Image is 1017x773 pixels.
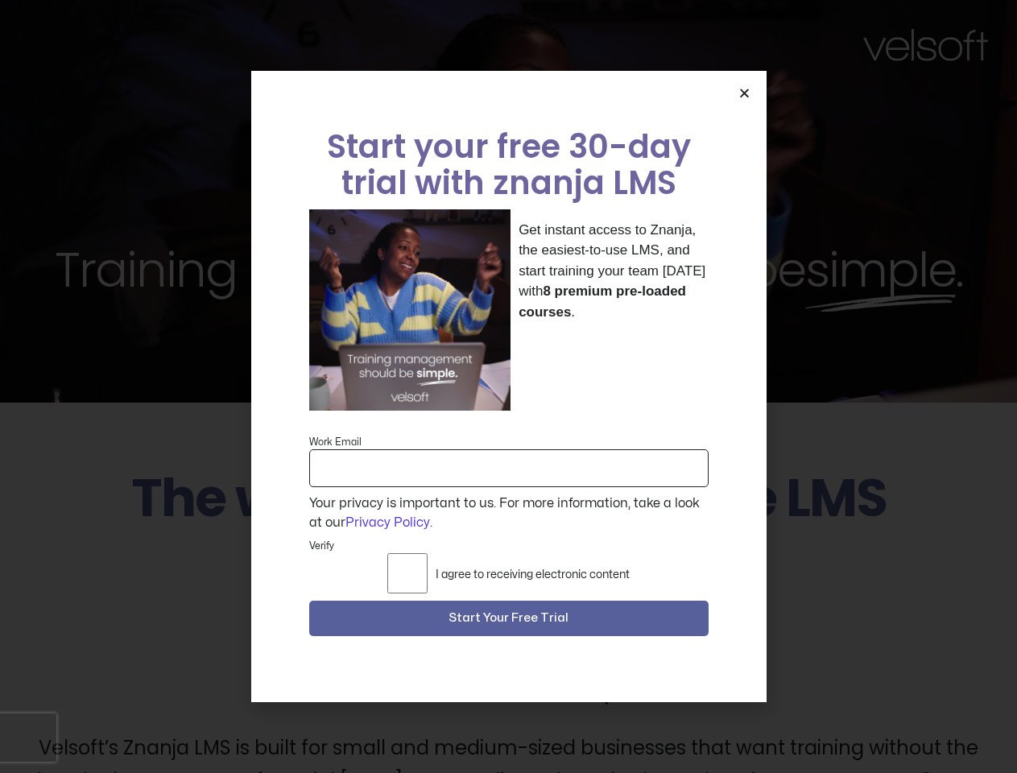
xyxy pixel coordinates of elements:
[309,601,709,636] button: Start Your Free Trial
[309,539,334,553] label: Verify
[309,129,709,201] h2: Start your free 30-day trial with znanja LMS
[519,220,708,323] p: Get instant access to Znanja, the easiest-to-use LMS, and start training your team [DATE] with .
[309,435,362,449] label: Work Email
[449,609,568,628] span: Start Your Free Trial
[738,87,750,99] a: Close
[309,209,511,411] img: a woman sitting at her laptop dancing
[436,568,630,581] label: I agree to receiving electronic content
[307,494,710,532] div: Your privacy is important to us. For more information, take a look at our .
[519,283,686,320] strong: 8 premium pre-loaded courses
[345,516,430,529] a: Privacy Policy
